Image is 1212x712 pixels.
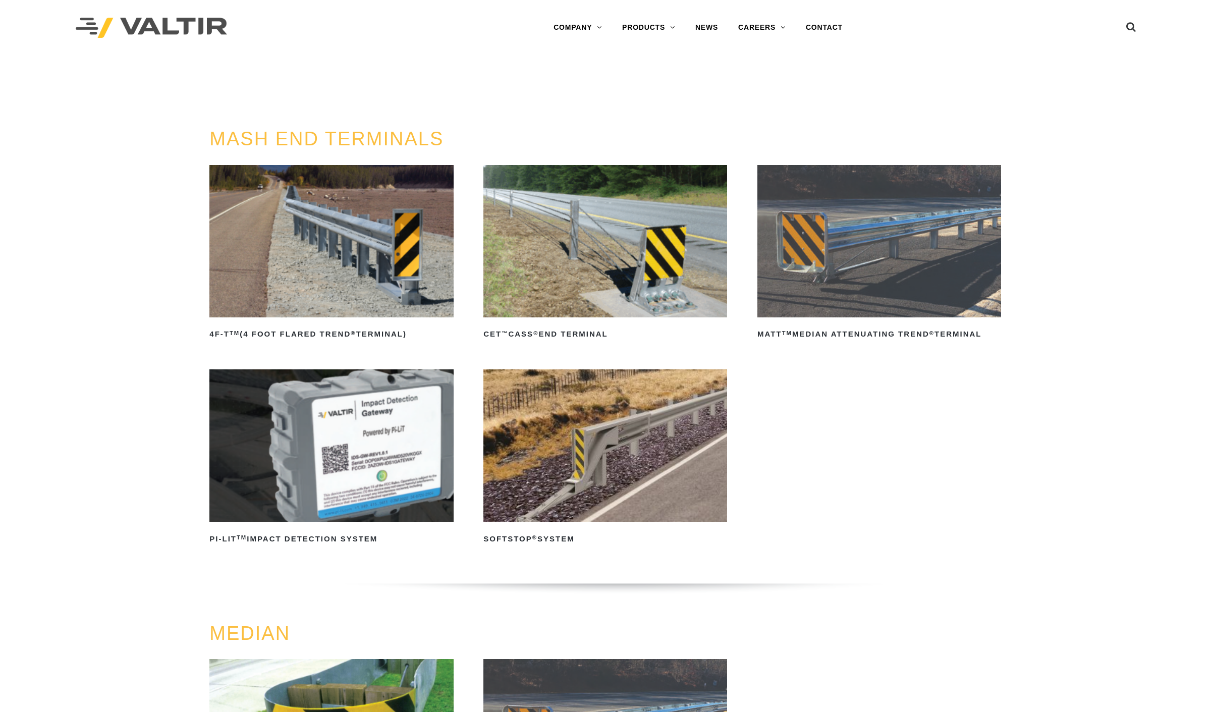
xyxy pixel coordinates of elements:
[757,326,1001,343] h2: MATT Median Attenuating TREND Terminal
[728,18,796,38] a: CAREERS
[502,330,508,336] sup: ™
[209,326,453,343] h2: 4F-T (4 Foot Flared TREND Terminal)
[209,623,290,644] a: MEDIAN
[209,165,453,342] a: 4F-TTM(4 Foot Flared TREND®Terminal)
[230,330,240,336] sup: TM
[483,326,727,343] h2: CET CASS End Terminal
[929,330,934,336] sup: ®
[76,18,227,38] img: Valtir
[543,18,612,38] a: COMPANY
[796,18,853,38] a: CONTACT
[483,369,727,522] img: SoftStop System End Terminal
[483,165,727,342] a: CET™CASS®End Terminal
[483,531,727,547] h2: SoftStop System
[533,330,538,336] sup: ®
[782,330,792,336] sup: TM
[209,369,453,546] a: PI-LITTMImpact Detection System
[209,128,444,149] a: MASH END TERMINALS
[209,531,453,547] h2: PI-LIT Impact Detection System
[483,369,727,546] a: SoftStop®System
[237,534,247,540] sup: TM
[685,18,728,38] a: NEWS
[532,534,537,540] sup: ®
[351,330,356,336] sup: ®
[757,165,1001,342] a: MATTTMMedian Attenuating TREND®Terminal
[612,18,685,38] a: PRODUCTS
